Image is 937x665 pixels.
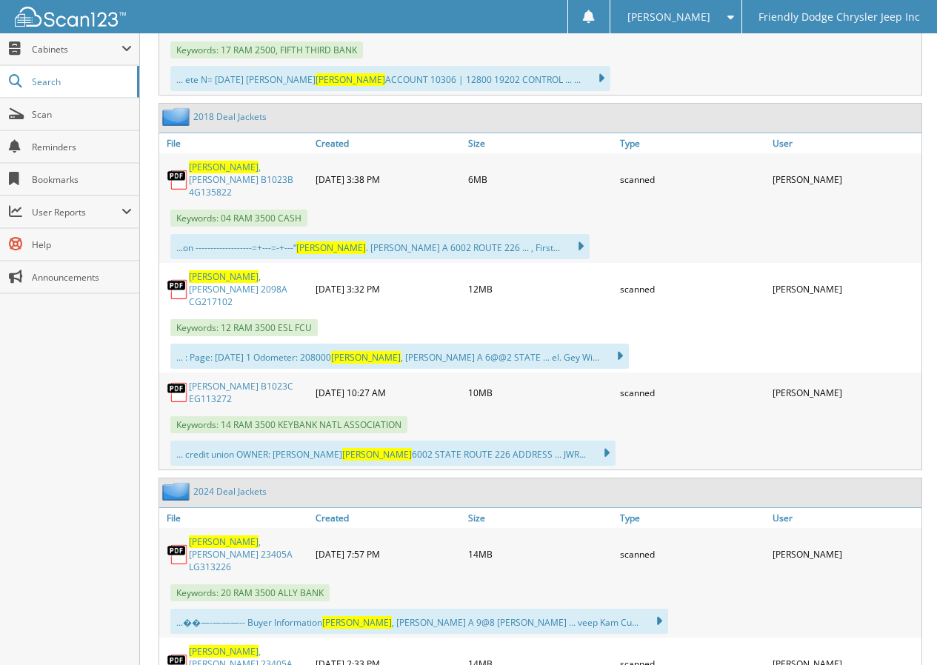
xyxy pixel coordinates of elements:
[312,267,464,312] div: [DATE] 3:32 PM
[32,108,132,121] span: Scan
[32,43,121,56] span: Cabinets
[464,532,617,577] div: 14MB
[769,376,921,409] div: [PERSON_NAME]
[167,278,189,301] img: PDF.png
[863,594,937,665] iframe: Chat Widget
[170,609,668,634] div: ...��—-———-- Buyer Information , [PERSON_NAME] A 9@8 [PERSON_NAME] ... veep Kam Cu...
[464,267,617,312] div: 12MB
[189,161,259,173] span: [PERSON_NAME]
[189,270,308,308] a: [PERSON_NAME], [PERSON_NAME] 2098A CG217102
[616,376,769,409] div: scanned
[15,7,126,27] img: scan123-logo-white.svg
[769,508,921,528] a: User
[167,169,189,191] img: PDF.png
[32,206,121,218] span: User Reports
[312,157,464,202] div: [DATE] 3:38 PM
[616,157,769,202] div: scanned
[616,508,769,528] a: Type
[32,141,132,153] span: Reminders
[769,133,921,153] a: User
[464,376,617,409] div: 10MB
[464,157,617,202] div: 6MB
[162,482,193,501] img: folder2.png
[189,535,259,548] span: [PERSON_NAME]
[170,41,363,59] span: Keywords: 17 RAM 2500, FIFTH THIRD BANK
[189,645,259,658] span: [PERSON_NAME]
[312,532,464,577] div: [DATE] 7:57 PM
[316,73,385,86] span: [PERSON_NAME]
[170,319,318,336] span: Keywords: 12 RAM 3500 ESL FCU
[464,133,617,153] a: Size
[159,133,312,153] a: File
[464,508,617,528] a: Size
[322,616,392,629] span: [PERSON_NAME]
[32,76,130,88] span: Search
[189,535,308,573] a: [PERSON_NAME], [PERSON_NAME] 23405A LG313226
[193,110,267,123] a: 2018 Deal Jackets
[769,267,921,312] div: [PERSON_NAME]
[170,416,407,433] span: Keywords: 14 RAM 3500 KEYBANK NATL ASSOCIATION
[312,133,464,153] a: Created
[162,107,193,126] img: folder2.png
[758,13,920,21] span: Friendly Dodge Chrysler Jeep Inc
[312,508,464,528] a: Created
[170,210,307,227] span: Keywords: 04 RAM 3500 CASH
[170,66,610,91] div: ... ete N= [DATE] [PERSON_NAME] ACCOUNT 10306 | 12800 19202 CONTROL ... ...
[189,270,259,283] span: [PERSON_NAME]
[189,161,308,198] a: [PERSON_NAME], [PERSON_NAME] B1023B 4G135822
[32,173,132,186] span: Bookmarks
[342,448,412,461] span: [PERSON_NAME]
[32,271,132,284] span: Announcements
[312,376,464,409] div: [DATE] 10:27 AM
[167,381,189,404] img: PDF.png
[331,351,401,364] span: [PERSON_NAME]
[170,584,330,601] span: Keywords: 20 RAM 3500 ALLY BANK
[193,485,267,498] a: 2024 Deal Jackets
[616,267,769,312] div: scanned
[170,344,629,369] div: ... : Page: [DATE] 1 Odometer: 208000 , [PERSON_NAME] A 6@@2 STATE ... el. Gey Wi...
[167,544,189,566] img: PDF.png
[170,441,616,466] div: ... credit union OWNER: [PERSON_NAME] 6002 STATE ROUTE 226 ADDRESS ... JWR...
[769,532,921,577] div: [PERSON_NAME]
[159,508,312,528] a: File
[769,157,921,202] div: [PERSON_NAME]
[616,532,769,577] div: scanned
[616,133,769,153] a: Type
[627,13,710,21] span: [PERSON_NAME]
[170,234,590,259] div: ...on -------------------=+---=-+---“ . [PERSON_NAME] A 6002 ROUTE 226 ... , First...
[296,241,366,254] span: [PERSON_NAME]
[189,380,308,405] a: [PERSON_NAME] B1023C EG113272
[32,238,132,251] span: Help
